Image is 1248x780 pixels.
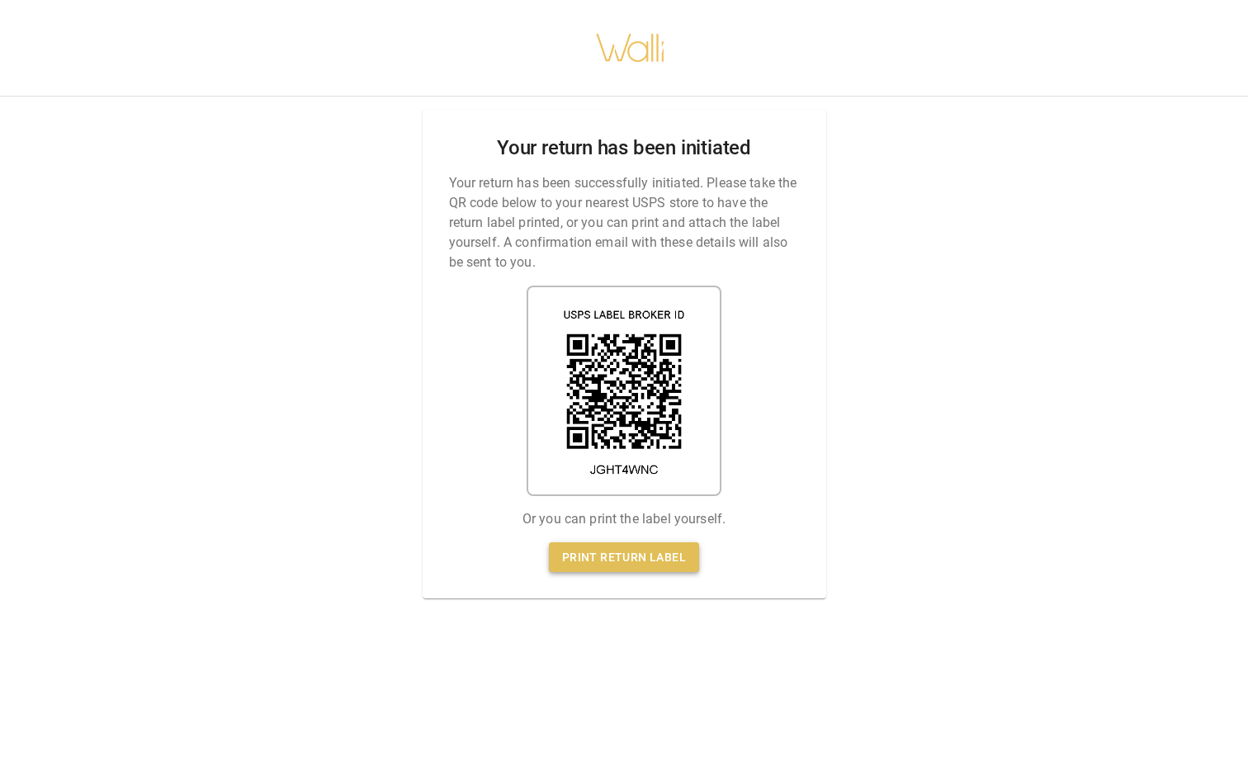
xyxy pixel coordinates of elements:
[497,136,751,160] h2: Your return has been initiated
[449,173,800,272] p: Your return has been successfully initiated. Please take the QR code below to your nearest USPS s...
[549,542,699,573] a: Print return label
[527,286,721,496] img: shipping label qr code
[595,12,666,83] img: walli-inc.myshopify.com
[522,509,726,529] p: Or you can print the label yourself.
